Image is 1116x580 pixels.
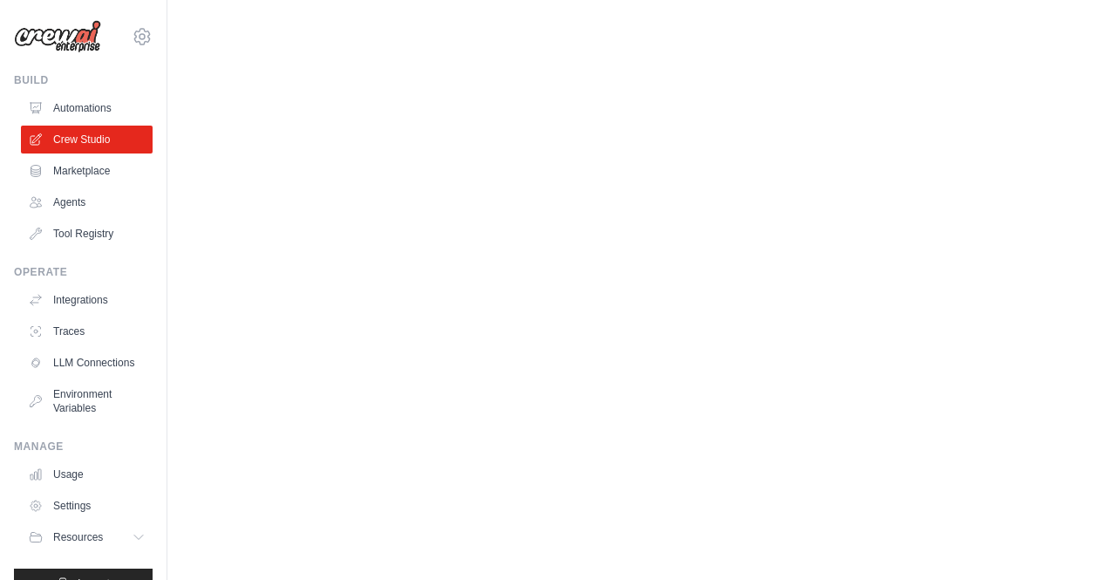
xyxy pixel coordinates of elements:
[21,188,153,216] a: Agents
[21,317,153,345] a: Traces
[21,461,153,488] a: Usage
[14,265,153,279] div: Operate
[21,492,153,520] a: Settings
[21,349,153,377] a: LLM Connections
[21,220,153,248] a: Tool Registry
[21,380,153,422] a: Environment Variables
[14,440,153,454] div: Manage
[21,286,153,314] a: Integrations
[14,73,153,87] div: Build
[21,126,153,154] a: Crew Studio
[21,157,153,185] a: Marketplace
[21,523,153,551] button: Resources
[14,20,101,53] img: Logo
[53,530,103,544] span: Resources
[21,94,153,122] a: Automations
